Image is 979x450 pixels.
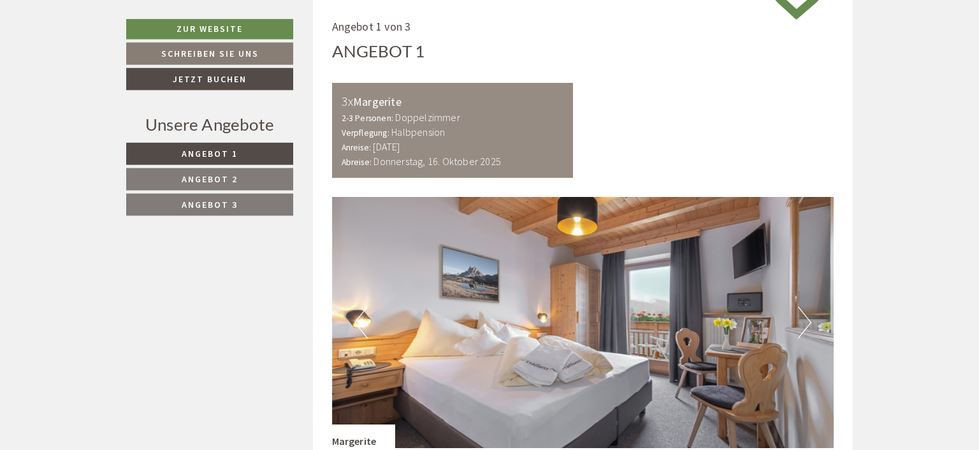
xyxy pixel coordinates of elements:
div: [GEOGRAPHIC_DATA] [20,38,202,48]
small: 23:29 [20,62,202,71]
button: Next [798,307,811,338]
span: Angebot 1 von 3 [332,19,411,34]
img: image [332,197,834,448]
span: Angebot 3 [182,199,238,210]
b: Donnerstag, 16. Oktober 2025 [373,155,501,168]
button: Previous [354,307,368,338]
b: Doppelzimmer [395,111,460,124]
small: Abreise: [342,157,372,168]
div: Margerite [332,425,396,449]
span: Angebot 1 [182,148,238,159]
div: Margerite [342,92,564,111]
small: Verpflegung: [342,127,389,138]
b: 3x [342,93,353,109]
small: 2-3 Personen: [342,113,394,124]
div: Guten Tag, wie können wir Ihnen helfen? [10,35,208,74]
a: Schreiben Sie uns [126,43,293,65]
small: Anreise: [342,142,372,153]
a: Zur Website [126,19,293,40]
b: [DATE] [373,140,400,153]
b: Halbpension [391,126,445,138]
div: Unsere Angebote [126,113,293,136]
span: Angebot 2 [182,173,238,185]
div: Mittwoch [217,10,286,32]
a: Jetzt buchen [126,68,293,91]
button: Senden [426,336,502,358]
div: Angebot 1 [332,40,425,63]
